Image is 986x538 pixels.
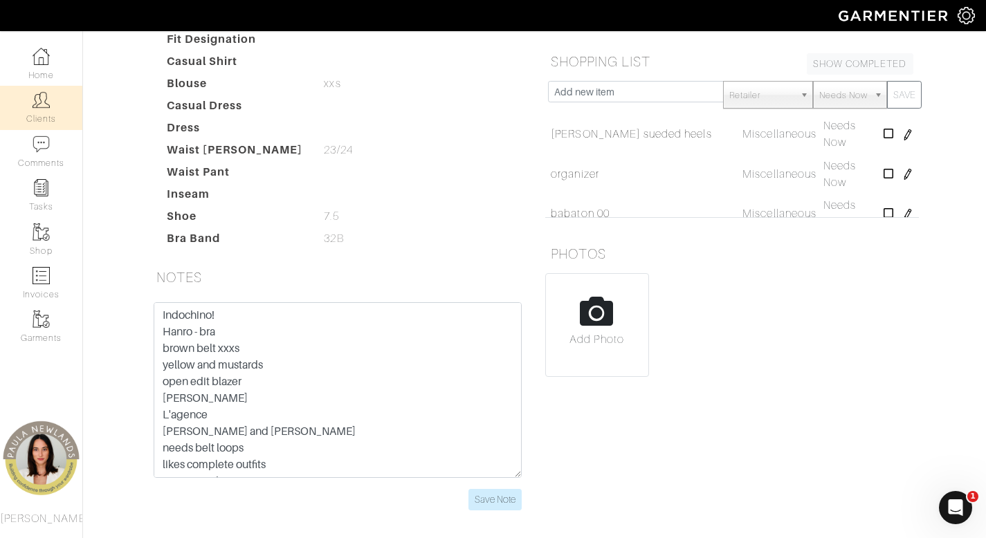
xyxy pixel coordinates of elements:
img: reminder-icon-8004d30b9f0a5d33ae49ab947aed9ed385cf756f9e5892f1edd6e32f2345188e.png [33,179,50,196]
textarea: Indochino! Hanro - bra brown belt xxxs yellow and mustards open edit blazer [PERSON_NAME] L'agenc... [154,302,522,478]
span: Needs Now [823,120,856,149]
button: SAVE [887,81,922,109]
h5: PHOTOS [545,240,919,268]
img: garments-icon-b7da505a4dc4fd61783c78ac3ca0ef83fa9d6f193b1c9dc38574b1d14d53ca28.png [33,310,50,328]
img: clients-icon-6bae9207a08558b7cb47a8932f037763ab4055f8c8b6bfacd5dc20c3e0201464.png [33,91,50,109]
img: pen-cf24a1663064a2ec1b9c1bd2387e9de7a2fa800b781884d57f21acf72779bad2.png [902,209,913,220]
dt: Waist [PERSON_NAME] [156,142,314,164]
img: gear-icon-white-bd11855cb880d31180b6d7d6211b90ccbf57a29d726f0c71d8c61bd08dd39cc2.png [958,7,975,24]
img: orders-icon-0abe47150d42831381b5fb84f609e132dff9fe21cb692f30cb5eec754e2cba89.png [33,267,50,284]
span: Needs Now [819,82,868,109]
span: Needs Now [823,199,856,228]
span: 1 [967,491,978,502]
span: 32B [324,230,343,247]
a: organizer [551,166,599,183]
img: comment-icon-a0a6a9ef722e966f86d9cbdc48e553b5cf19dbc54f86b18d962a5391bc8f6eb6.png [33,136,50,153]
dt: Blouse [156,75,314,98]
span: Miscellaneous [742,207,816,220]
a: [PERSON_NAME] sueded heels [551,126,711,142]
span: 23/24 [324,142,352,158]
span: 7.5 [324,208,338,225]
img: pen-cf24a1663064a2ec1b9c1bd2387e9de7a2fa800b781884d57f21acf72779bad2.png [902,129,913,140]
dt: Shoe [156,208,314,230]
a: SHOW COMPLETED [807,53,913,75]
span: Miscellaneous [742,168,816,180]
dt: Waist Pant [156,164,314,186]
dt: Bra Band [156,230,314,252]
h5: NOTES [151,263,524,291]
a: babaton 00 [551,205,610,222]
dt: Dress [156,120,314,142]
span: Needs Now [823,160,856,189]
iframe: Intercom live chat [939,491,972,524]
dt: Inseam [156,186,314,208]
dt: Casual Shirt [156,53,314,75]
input: Save Note [468,489,522,510]
input: Add new item [548,81,724,102]
h5: SHOPPING LIST [545,48,919,75]
span: Retailer [729,82,794,109]
dt: Casual Dress [156,98,314,120]
img: pen-cf24a1663064a2ec1b9c1bd2387e9de7a2fa800b781884d57f21acf72779bad2.png [902,169,913,180]
img: dashboard-icon-dbcd8f5a0b271acd01030246c82b418ddd0df26cd7fceb0bd07c9910d44c42f6.png [33,48,50,65]
img: garments-icon-b7da505a4dc4fd61783c78ac3ca0ef83fa9d6f193b1c9dc38574b1d14d53ca28.png [33,223,50,241]
dt: Fit Designation [156,31,314,53]
span: xxs [324,75,340,92]
span: Miscellaneous [742,128,816,140]
img: garmentier-logo-header-white-b43fb05a5012e4ada735d5af1a66efaba907eab6374d6393d1fbf88cb4ef424d.png [832,3,958,28]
